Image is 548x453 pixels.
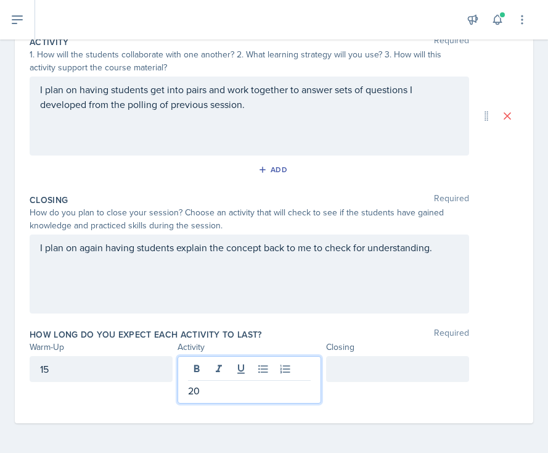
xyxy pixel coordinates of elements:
[434,194,469,206] span: Required
[326,341,469,354] div: Closing
[30,194,68,206] label: Closing
[434,328,469,341] span: Required
[40,240,459,255] p: I plan on again having students explain the concept back to me to check for understanding.
[254,160,294,179] button: Add
[30,36,69,48] label: Activity
[178,341,321,354] div: Activity
[261,165,287,175] div: Add
[434,36,469,48] span: Required
[40,82,459,112] p: I plan on having students get into pairs and work together to answer sets of questions I develope...
[40,362,162,376] p: 15
[30,328,262,341] label: How long do you expect each activity to last?
[188,383,310,398] p: 20
[30,48,469,74] div: 1. How will the students collaborate with one another? 2. What learning strategy will you use? 3....
[30,206,469,232] div: How do you plan to close your session? Choose an activity that will check to see if the students ...
[30,341,173,354] div: Warm-Up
